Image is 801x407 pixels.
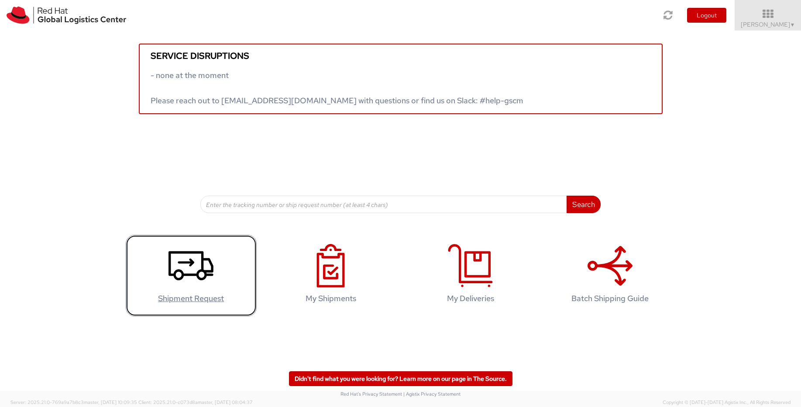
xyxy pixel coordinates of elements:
h4: My Deliveries [414,294,527,303]
img: rh-logistics-00dfa346123c4ec078e1.svg [7,7,126,24]
span: ▼ [790,21,795,28]
a: | Agistix Privacy Statement [403,391,461,397]
span: Client: 2025.21.0-c073d8a [138,399,253,405]
button: Logout [687,8,726,23]
h5: Service disruptions [151,51,651,61]
h4: Shipment Request [135,294,248,303]
span: - none at the moment Please reach out to [EMAIL_ADDRESS][DOMAIN_NAME] with questions or find us o... [151,70,523,105]
span: [PERSON_NAME] [741,20,795,28]
a: Shipment Request [126,235,257,316]
h4: My Shipments [275,294,387,303]
a: My Deliveries [405,235,536,316]
span: Server: 2025.21.0-769a9a7b8c3 [10,399,137,405]
a: Red Hat's Privacy Statement [340,391,402,397]
span: master, [DATE] 08:04:37 [198,399,253,405]
span: master, [DATE] 10:09:35 [84,399,137,405]
input: Enter the tracking number or ship request number (at least 4 chars) [200,196,567,213]
a: Service disruptions - none at the moment Please reach out to [EMAIL_ADDRESS][DOMAIN_NAME] with qu... [139,44,663,114]
button: Search [567,196,601,213]
a: Didn't find what you were looking for? Learn more on our page in The Source. [289,371,512,386]
a: Batch Shipping Guide [545,235,676,316]
span: Copyright © [DATE]-[DATE] Agistix Inc., All Rights Reserved [663,399,791,406]
h4: Batch Shipping Guide [554,294,667,303]
a: My Shipments [265,235,396,316]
